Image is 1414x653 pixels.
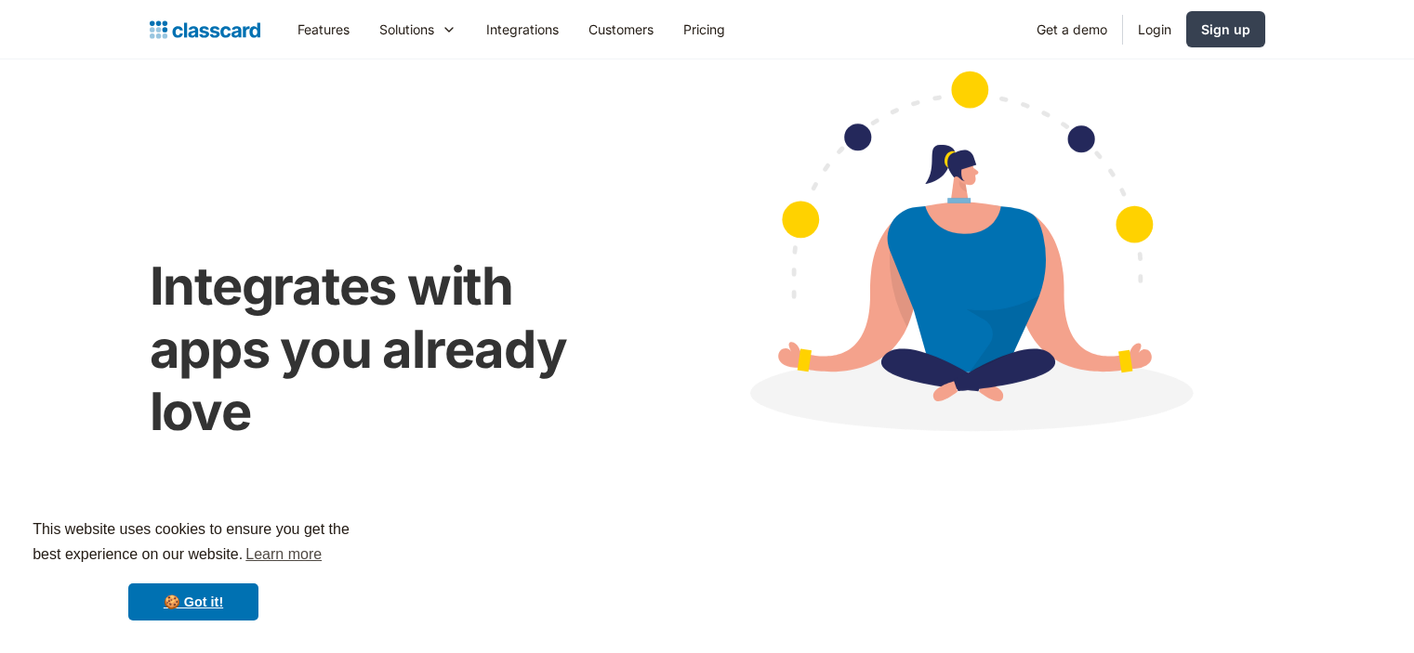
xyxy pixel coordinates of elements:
div: Solutions [379,20,434,39]
div: cookieconsent [15,501,372,638]
a: Features [283,8,364,50]
a: Pricing [668,8,740,50]
a: Login [1123,8,1186,50]
a: Sign up [1186,11,1265,47]
span: This website uses cookies to ensure you get the best experience on our website. [33,518,354,568]
a: Logo [150,17,260,43]
a: Customers [574,8,668,50]
img: Cartoon image showing connected apps [669,35,1265,481]
div: Sign up [1201,20,1250,39]
h1: Integrates with apps you already love [150,255,632,443]
div: Solutions [364,8,471,50]
a: Get a demo [1022,8,1122,50]
a: Integrations [471,8,574,50]
a: learn more about cookies [243,541,324,568]
a: dismiss cookie message [128,583,258,620]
